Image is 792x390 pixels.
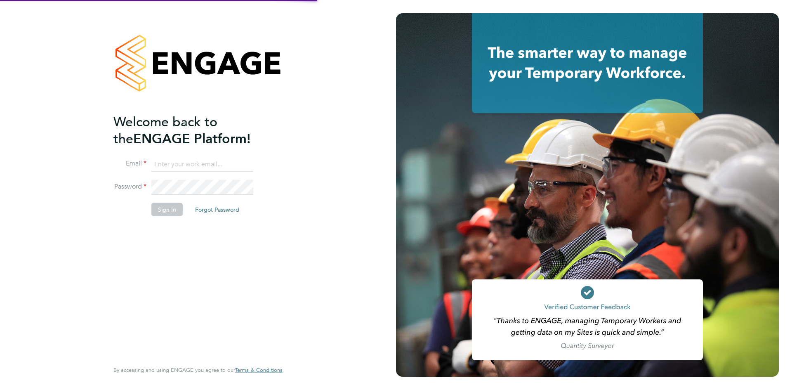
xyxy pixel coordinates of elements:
span: By accessing and using ENGAGE you agree to our [113,366,283,373]
span: Welcome back to the [113,113,217,147]
a: Terms & Conditions [235,367,283,373]
h2: ENGAGE Platform! [113,113,274,147]
button: Sign In [151,203,183,216]
label: Email [113,159,146,168]
button: Forgot Password [189,203,246,216]
label: Password [113,182,146,191]
input: Enter your work email... [151,157,253,172]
